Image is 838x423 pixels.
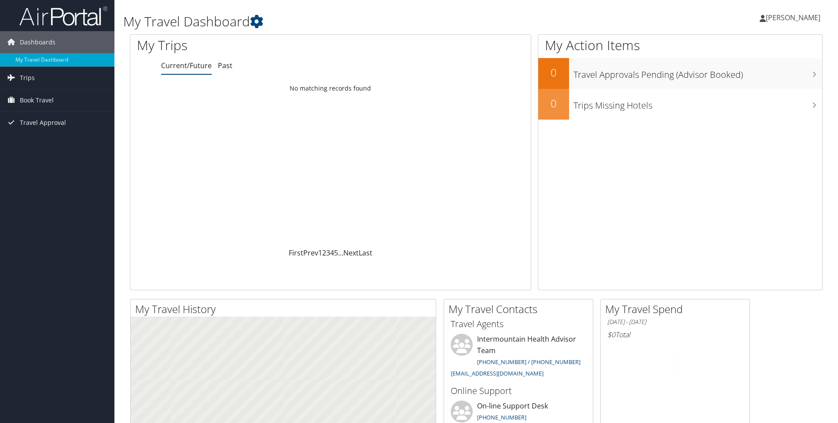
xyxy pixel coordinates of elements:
[605,302,750,317] h2: My Travel Spend
[20,67,35,89] span: Trips
[19,6,107,26] img: airportal-logo.png
[477,413,526,421] a: [PHONE_NUMBER]
[20,89,54,111] span: Book Travel
[760,4,829,31] a: [PERSON_NAME]
[451,385,586,397] h3: Online Support
[538,36,822,55] h1: My Action Items
[123,12,594,31] h1: My Travel Dashboard
[607,318,743,326] h6: [DATE] - [DATE]
[448,302,593,317] h2: My Travel Contacts
[446,334,591,381] li: Intermountain Health Advisor Team
[538,58,822,89] a: 0Travel Approvals Pending (Advisor Booked)
[607,330,615,339] span: $0
[338,248,343,258] span: …
[20,112,66,134] span: Travel Approval
[20,31,55,53] span: Dashboards
[161,61,212,70] a: Current/Future
[135,302,436,317] h2: My Travel History
[573,95,822,112] h3: Trips Missing Hotels
[607,330,743,339] h6: Total
[137,36,357,55] h1: My Trips
[130,80,531,96] td: No matching records found
[322,248,326,258] a: 2
[477,358,581,366] a: [PHONE_NUMBER] / [PHONE_NUMBER]
[218,61,232,70] a: Past
[334,248,338,258] a: 5
[330,248,334,258] a: 4
[359,248,372,258] a: Last
[289,248,303,258] a: First
[538,96,569,111] h2: 0
[451,318,586,330] h3: Travel Agents
[343,248,359,258] a: Next
[318,248,322,258] a: 1
[766,13,820,22] span: [PERSON_NAME]
[538,65,569,80] h2: 0
[451,369,544,377] a: [EMAIL_ADDRESS][DOMAIN_NAME]
[303,248,318,258] a: Prev
[326,248,330,258] a: 3
[573,64,822,81] h3: Travel Approvals Pending (Advisor Booked)
[538,89,822,120] a: 0Trips Missing Hotels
